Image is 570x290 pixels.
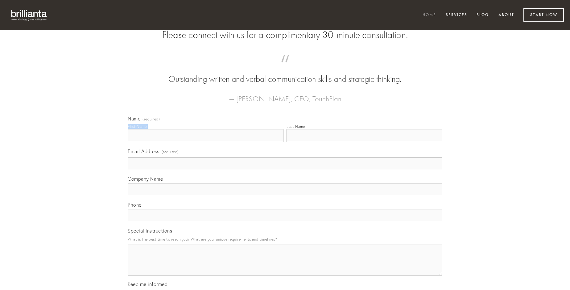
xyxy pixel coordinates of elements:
[523,8,564,22] a: Start Now
[138,61,432,73] span: “
[128,124,147,129] div: First Name
[128,235,442,243] p: What is the best time to reach you? What are your unique requirements and timelines?
[128,148,159,154] span: Email Address
[138,85,432,105] figcaption: — [PERSON_NAME], CEO, TouchPlan
[128,228,172,234] span: Special Instructions
[128,202,142,208] span: Phone
[419,10,440,20] a: Home
[128,29,442,41] h2: Please connect with us for a complimentary 30-minute consultation.
[494,10,518,20] a: About
[473,10,493,20] a: Blog
[128,116,140,122] span: Name
[128,176,163,182] span: Company Name
[162,148,179,156] span: (required)
[138,61,432,85] blockquote: Outstanding written and verbal communication skills and strategic thinking.
[128,281,167,287] span: Keep me informed
[442,10,471,20] a: Services
[6,6,52,24] img: brillianta - research, strategy, marketing
[287,124,305,129] div: Last Name
[142,117,160,121] span: (required)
